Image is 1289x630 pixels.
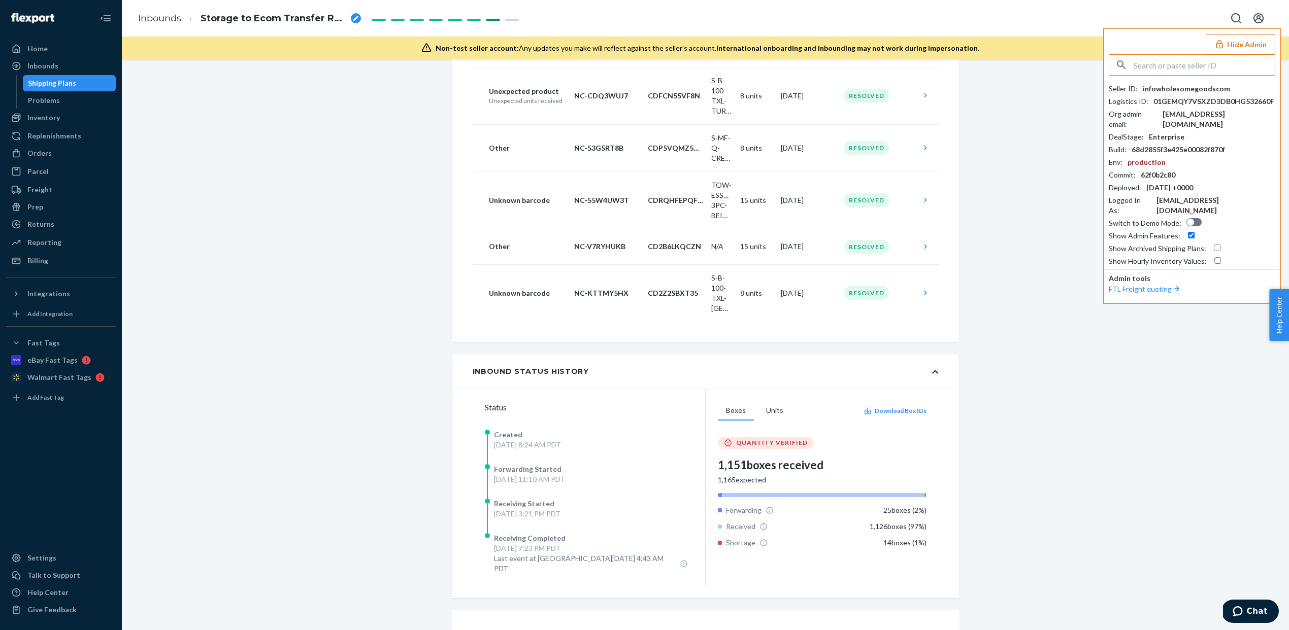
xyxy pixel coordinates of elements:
[844,240,889,254] div: Resolved
[6,199,116,215] a: Prep
[27,131,81,141] div: Replenishments
[648,288,703,298] p: CD2Z2SBXT35
[489,195,567,205] p: Unknown barcode
[883,538,927,548] div: 14 boxes ( 1 %)
[6,286,116,302] button: Integrations
[1156,195,1275,216] div: [EMAIL_ADDRESS][DOMAIN_NAME]
[574,288,640,298] p: NC-KTTMY5HX
[1143,84,1230,94] div: infowholesomegoodscom
[574,241,640,252] p: NC-V7RYHUKB
[777,171,840,229] td: [DATE]
[870,521,927,532] div: 1,126 boxes ( 97 %)
[489,96,567,105] p: Unexpected units received
[27,44,48,54] div: Home
[27,289,70,299] div: Integrations
[716,44,979,52] span: International onboarding and inbounding may not work during impersonation.
[736,67,777,124] td: 8 units
[494,430,522,439] span: Created
[27,605,77,615] div: Give Feedback
[1109,231,1180,241] div: Show Admin Features :
[1226,8,1246,28] button: Open Search Box
[138,13,181,24] a: Inbounds
[6,163,116,180] a: Parcel
[574,195,640,205] p: NC-55W4UW3T
[718,475,927,485] div: 1,165 expected
[485,401,705,413] div: Status
[718,521,768,532] div: Received
[201,12,347,25] span: Storage to Ecom Transfer RPCQYLVM3AFZ8
[777,264,840,322] td: [DATE]
[1132,145,1225,155] div: 68d2855f3e425e00082f870f
[736,264,777,322] td: 8 units
[1109,218,1181,228] div: Switch to Demo Mode :
[1128,157,1166,167] div: production
[6,602,116,618] button: Give Feedback
[27,219,54,229] div: Returns
[27,553,56,563] div: Settings
[1109,132,1144,142] div: DealStage :
[1163,109,1275,129] div: [EMAIL_ADDRESS][DOMAIN_NAME]
[718,401,754,421] button: Boxes
[27,587,69,598] div: Help Center
[6,216,116,232] a: Returns
[27,148,52,158] div: Orders
[27,113,60,123] div: Inventory
[883,505,927,515] div: 25 boxes ( 2 %)
[436,43,979,53] div: Any updates you make will reflect against the seller's account.
[1109,256,1207,266] div: Show Hourly Inventory Values :
[494,543,688,553] div: [DATE] 7:23 PM PDT
[489,288,567,298] p: Unknown barcode
[494,553,676,574] span: Last event at [GEOGRAPHIC_DATA][DATE] 4:43 AM PDT
[718,505,774,515] div: Forwarding
[1109,273,1275,284] p: Admin tools
[27,237,61,248] div: Reporting
[1109,285,1182,293] a: FTL Freight quoting
[489,86,567,96] p: Unexpected product
[494,509,560,519] div: [DATE] 3:21 PM PDT
[648,143,703,153] p: CDP5VQMZ5W4
[1109,195,1151,216] div: Logged In As :
[6,306,116,322] a: Add Integration
[28,78,76,88] div: Shipping Plans
[707,229,736,264] td: N/A
[1149,132,1184,142] div: Enterprise
[1109,157,1122,167] div: Env :
[27,372,91,382] div: Walmart Fast Tags
[1141,170,1175,180] div: 62f0b2c80
[130,4,369,33] ol: breadcrumbs
[736,229,777,264] td: 15 units
[844,141,889,155] div: Resolved
[707,67,736,124] td: S-B-100-TXL-TURQUOISE
[736,439,808,447] span: QUANTITY VERIFIED
[574,143,640,153] p: NC-53G5RT8B
[574,91,640,101] p: NC-CDQ3WUJ7
[6,567,116,583] button: Talk to Support
[473,366,589,376] div: Inbound Status History
[6,369,116,386] a: Walmart Fast Tags
[27,309,73,318] div: Add Integration
[648,91,703,101] p: CDFCN55VF8N
[707,264,736,322] td: S-B-100-TXL-[GEOGRAPHIC_DATA]
[1146,183,1193,193] div: [DATE] +0000
[28,95,60,106] div: Problems
[736,124,777,171] td: 8 units
[6,335,116,351] button: Fast Tags
[95,8,116,28] button: Close Navigation
[27,202,43,212] div: Prep
[777,67,840,124] td: [DATE]
[27,185,52,195] div: Freight
[758,401,791,421] button: Units
[707,124,736,171] td: S-MF-Q-CREAM
[489,241,567,252] p: Other
[494,499,554,508] span: Receiving Started
[23,75,116,91] a: Shipping Plans
[27,393,64,402] div: Add Fast Tag
[494,440,561,450] div: [DATE] 8:24 AM PDT
[6,253,116,269] a: Billing
[27,338,60,348] div: Fast Tags
[736,171,777,229] td: 15 units
[1109,84,1138,94] div: Seller ID :
[6,145,116,161] a: Orders
[6,58,116,74] a: Inbounds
